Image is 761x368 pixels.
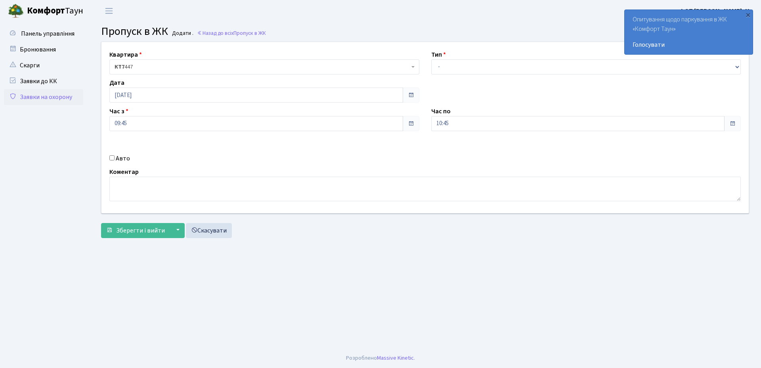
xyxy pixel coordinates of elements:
b: ФОП [PERSON_NAME]. Н. [679,7,751,15]
span: <b>КТ7</b>&nbsp;&nbsp;&nbsp;447 [109,59,419,74]
label: Час з [109,107,128,116]
small: Додати . [170,30,193,37]
a: ФОП [PERSON_NAME]. Н. [679,6,751,16]
a: Заявки до КК [4,73,83,89]
label: Дата [109,78,124,88]
label: Авто [116,154,130,163]
a: Massive Kinetic [377,354,414,362]
span: Таун [27,4,83,18]
a: Заявки на охорону [4,89,83,105]
label: Квартира [109,50,142,59]
a: Бронювання [4,42,83,57]
label: Коментар [109,167,139,177]
a: Скасувати [186,223,232,238]
b: КТ7 [115,63,124,71]
button: Зберегти і вийти [101,223,170,238]
div: × [744,11,752,19]
a: Скарги [4,57,83,73]
label: Час по [431,107,451,116]
button: Переключити навігацію [99,4,119,17]
span: Панель управління [21,29,75,38]
span: Пропуск в ЖК [233,29,266,37]
div: Опитування щодо паркування в ЖК «Комфорт Таун» [625,10,753,54]
div: Розроблено . [346,354,415,362]
span: <b>КТ7</b>&nbsp;&nbsp;&nbsp;447 [115,63,409,71]
b: Комфорт [27,4,65,17]
a: Панель управління [4,26,83,42]
img: logo.png [8,3,24,19]
a: Назад до всіхПропуск в ЖК [197,29,266,37]
span: Зберегти і вийти [116,226,165,235]
label: Тип [431,50,446,59]
span: Пропуск в ЖК [101,23,168,39]
a: Голосувати [633,40,745,50]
